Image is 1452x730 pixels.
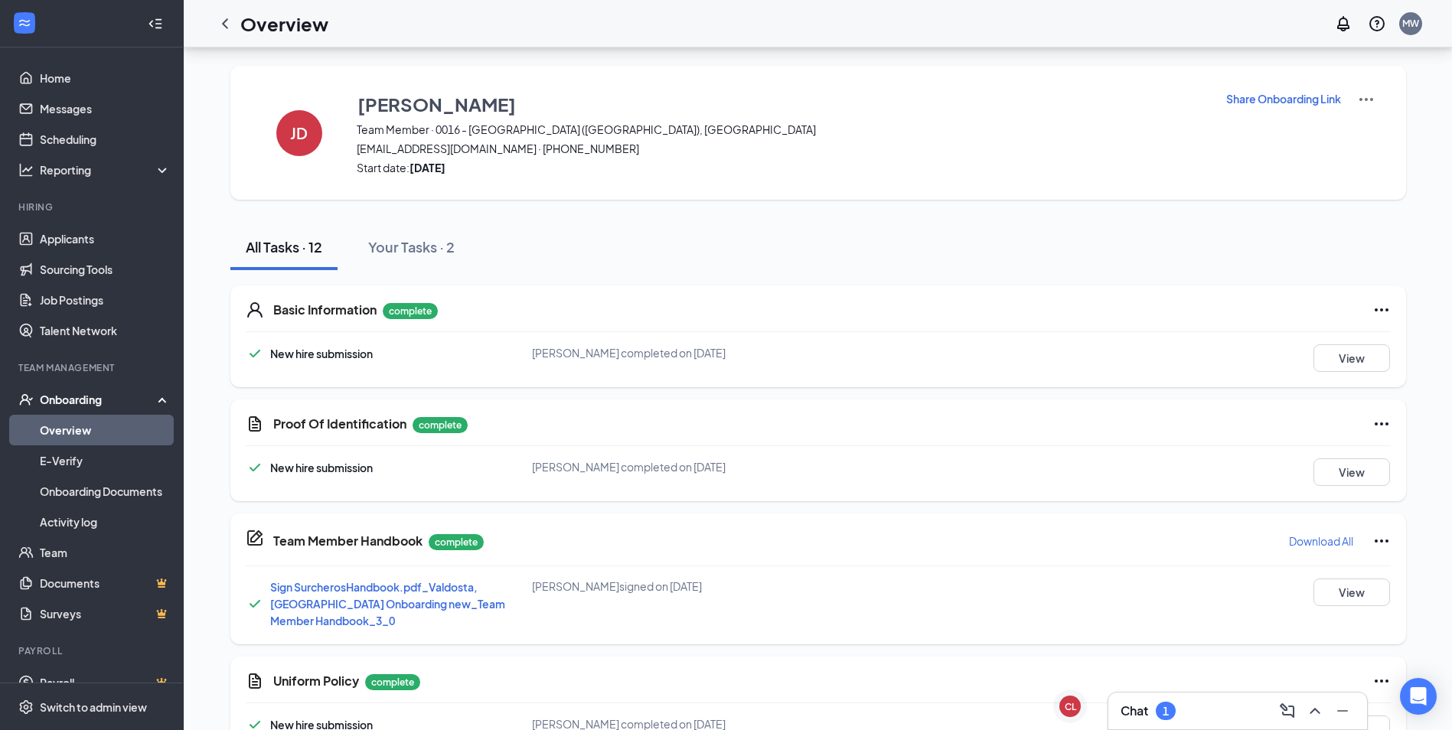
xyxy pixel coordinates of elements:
[18,644,168,657] div: Payroll
[246,458,264,477] svg: Checkmark
[18,200,168,213] div: Hiring
[532,578,914,594] div: [PERSON_NAME] signed on [DATE]
[357,122,1206,137] span: Team Member · 0016 - [GEOGRAPHIC_DATA] ([GEOGRAPHIC_DATA]), [GEOGRAPHIC_DATA]
[1372,301,1391,319] svg: Ellipses
[270,461,373,474] span: New hire submission
[240,11,328,37] h1: Overview
[1368,15,1386,33] svg: QuestionInfo
[246,344,264,363] svg: Checkmark
[261,90,338,175] button: JD
[1313,344,1390,372] button: View
[1303,699,1327,723] button: ChevronUp
[1065,700,1076,713] div: CL
[1225,90,1342,107] button: Share Onboarding Link
[40,124,171,155] a: Scheduling
[40,254,171,285] a: Sourcing Tools
[40,392,158,407] div: Onboarding
[357,90,1206,118] button: [PERSON_NAME]
[1372,672,1391,690] svg: Ellipses
[246,415,264,433] svg: CustomFormIcon
[1289,533,1353,549] p: Download All
[532,346,726,360] span: [PERSON_NAME] completed on [DATE]
[40,415,171,445] a: Overview
[246,529,264,547] svg: CompanyDocumentIcon
[1402,17,1419,30] div: MW
[246,301,264,319] svg: User
[1313,578,1390,606] button: View
[40,537,171,568] a: Team
[383,303,438,319] p: complete
[365,674,420,690] p: complete
[1288,529,1354,553] button: Download All
[1330,699,1355,723] button: Minimize
[532,460,726,474] span: [PERSON_NAME] completed on [DATE]
[1357,90,1375,109] img: More Actions
[40,667,171,698] a: PayrollCrown
[1275,699,1300,723] button: ComposeMessage
[1334,15,1352,33] svg: Notifications
[40,162,171,178] div: Reporting
[1278,702,1297,720] svg: ComposeMessage
[40,315,171,346] a: Talent Network
[1333,702,1352,720] svg: Minimize
[273,301,377,318] h5: Basic Information
[357,91,516,117] h3: [PERSON_NAME]
[1313,458,1390,486] button: View
[1400,678,1437,715] div: Open Intercom Messenger
[18,392,34,407] svg: UserCheck
[290,128,308,139] h4: JD
[246,595,264,613] svg: Checkmark
[40,93,171,124] a: Messages
[368,237,455,256] div: Your Tasks · 2
[40,598,171,629] a: SurveysCrown
[40,699,147,715] div: Switch to admin view
[246,237,322,256] div: All Tasks · 12
[18,699,34,715] svg: Settings
[270,580,505,627] a: Sign SurcherosHandbook.pdf_Valdosta, [GEOGRAPHIC_DATA] Onboarding new_Team Member Handbook_3_0
[273,416,406,432] h5: Proof Of Identification
[216,15,234,33] svg: ChevronLeft
[40,63,171,93] a: Home
[1372,415,1391,433] svg: Ellipses
[357,160,1206,175] span: Start date:
[40,568,171,598] a: DocumentsCrown
[429,534,484,550] p: complete
[18,361,168,374] div: Team Management
[40,223,171,254] a: Applicants
[17,15,32,31] svg: WorkstreamLogo
[40,507,171,537] a: Activity log
[409,161,445,174] strong: [DATE]
[1121,702,1148,719] h3: Chat
[357,141,1206,156] span: [EMAIL_ADDRESS][DOMAIN_NAME] · [PHONE_NUMBER]
[273,673,359,689] h5: Uniform Policy
[1372,532,1391,550] svg: Ellipses
[1226,91,1341,106] p: Share Onboarding Link
[148,16,163,31] svg: Collapse
[246,672,264,690] svg: CustomFormIcon
[40,476,171,507] a: Onboarding Documents
[40,445,171,476] a: E-Verify
[1163,705,1169,718] div: 1
[270,347,373,360] span: New hire submission
[18,162,34,178] svg: Analysis
[1306,702,1324,720] svg: ChevronUp
[273,533,423,549] h5: Team Member Handbook
[40,285,171,315] a: Job Postings
[413,417,468,433] p: complete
